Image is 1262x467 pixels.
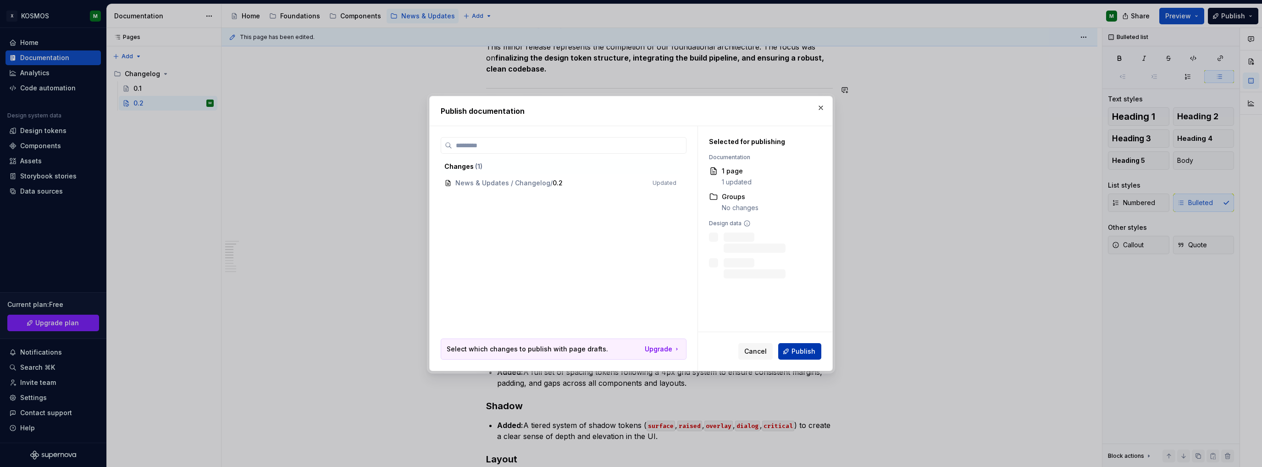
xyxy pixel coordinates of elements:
div: No changes [722,203,758,212]
div: 1 updated [722,178,752,187]
div: Documentation [709,154,811,161]
span: ( 1 ) [475,162,482,170]
p: Select which changes to publish with page drafts. [447,345,608,354]
div: Groups [722,192,758,201]
div: Changes [444,162,676,171]
button: Upgrade [645,345,681,354]
div: 1 page [722,167,752,176]
span: Cancel [744,347,767,356]
button: Publish [778,343,821,360]
span: Publish [792,347,815,356]
div: Design data [709,220,811,227]
h2: Publish documentation [441,106,821,117]
div: Selected for publishing [709,137,811,146]
button: Cancel [738,343,773,360]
